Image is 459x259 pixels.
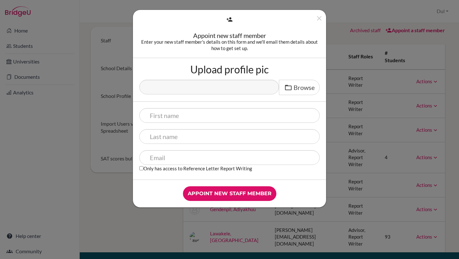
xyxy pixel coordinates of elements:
[190,64,269,75] label: Upload profile pic
[139,39,320,51] div: Enter your new staff member's details on this form and we'll email them details about how to get ...
[139,129,320,144] input: Last name
[315,14,323,25] button: Close
[139,108,320,123] input: First name
[294,84,315,91] span: Browse
[183,186,276,201] input: Appoint new staff member
[139,32,320,39] div: Appoint new staff member
[139,166,143,170] input: Only has access to Reference Letter Report Writing
[139,165,252,172] label: Only has access to Reference Letter Report Writing
[139,150,320,165] input: Email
